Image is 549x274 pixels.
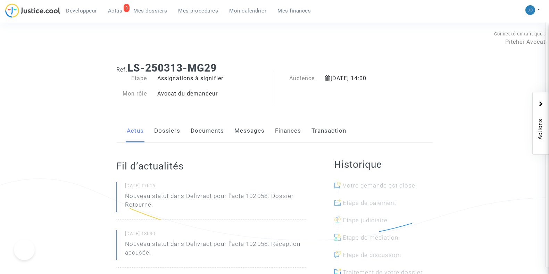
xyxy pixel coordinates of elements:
[320,74,410,83] div: [DATE] 14:00
[152,74,275,83] div: Assignations à signifier
[154,119,180,142] a: Dossiers
[108,8,123,14] span: Actus
[133,8,167,14] span: Mes dossiers
[111,90,152,98] div: Mon rôle
[124,4,130,12] div: 3
[116,160,306,172] h2: Fil d’actualités
[334,158,433,171] h2: Historique
[494,31,546,36] span: Connecté en tant que :
[191,119,224,142] a: Documents
[5,3,60,18] img: jc-logo.svg
[343,182,415,189] span: Votre demande est close
[127,62,217,74] b: LS-250313-MG29
[128,6,173,16] a: Mes dossiers
[102,6,128,16] a: 3Actus
[152,90,275,98] div: Avocat du demandeur
[272,6,316,16] a: Mes finances
[127,119,144,142] a: Actus
[116,66,127,73] span: Ref.
[173,6,224,16] a: Mes procédures
[224,6,272,16] a: Mon calendrier
[229,8,266,14] span: Mon calendrier
[536,99,544,151] span: Actions
[111,74,152,83] div: Etape
[125,231,306,240] small: [DATE] 18h30
[125,192,306,213] p: Nouveau statut dans Delivract pour l'acte 102 058: Dossier Retourné.
[14,239,35,260] iframe: Help Scout Beacon - Open
[234,119,265,142] a: Messages
[525,5,535,15] img: 45a793c8596a0d21866ab9c5374b5e4b
[60,6,102,16] a: Développeur
[311,119,346,142] a: Transaction
[125,240,306,260] p: Nouveau statut dans Delivract pour l'acte 102 058: Réception accusée.
[275,119,301,142] a: Finances
[178,8,218,14] span: Mes procédures
[274,74,320,83] div: Audience
[125,183,306,192] small: [DATE] 17h16
[277,8,311,14] span: Mes finances
[66,8,97,14] span: Développeur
